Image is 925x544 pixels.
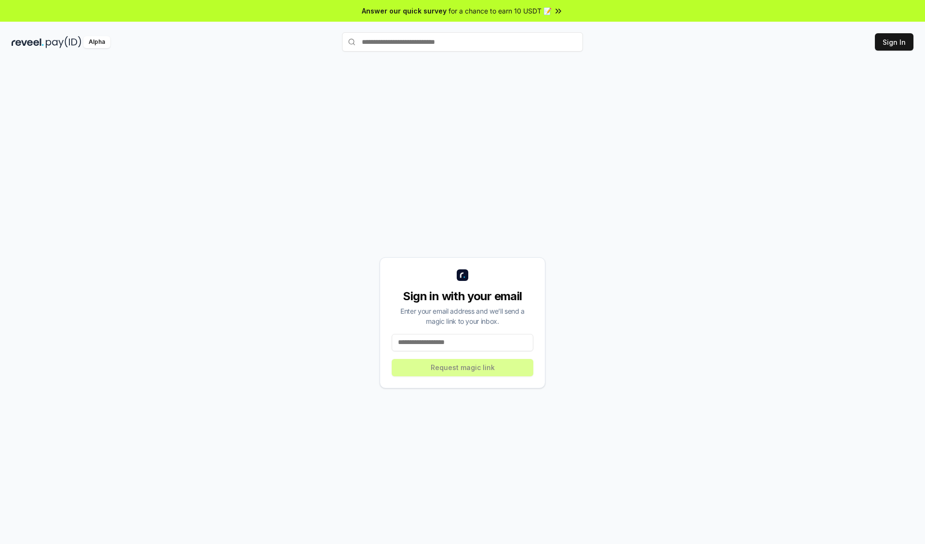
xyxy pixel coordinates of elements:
span: Answer our quick survey [362,6,447,16]
img: reveel_dark [12,36,44,48]
div: Alpha [83,36,110,48]
img: pay_id [46,36,81,48]
span: for a chance to earn 10 USDT 📝 [449,6,552,16]
img: logo_small [457,269,468,281]
div: Sign in with your email [392,289,533,304]
button: Sign In [875,33,913,51]
div: Enter your email address and we’ll send a magic link to your inbox. [392,306,533,326]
